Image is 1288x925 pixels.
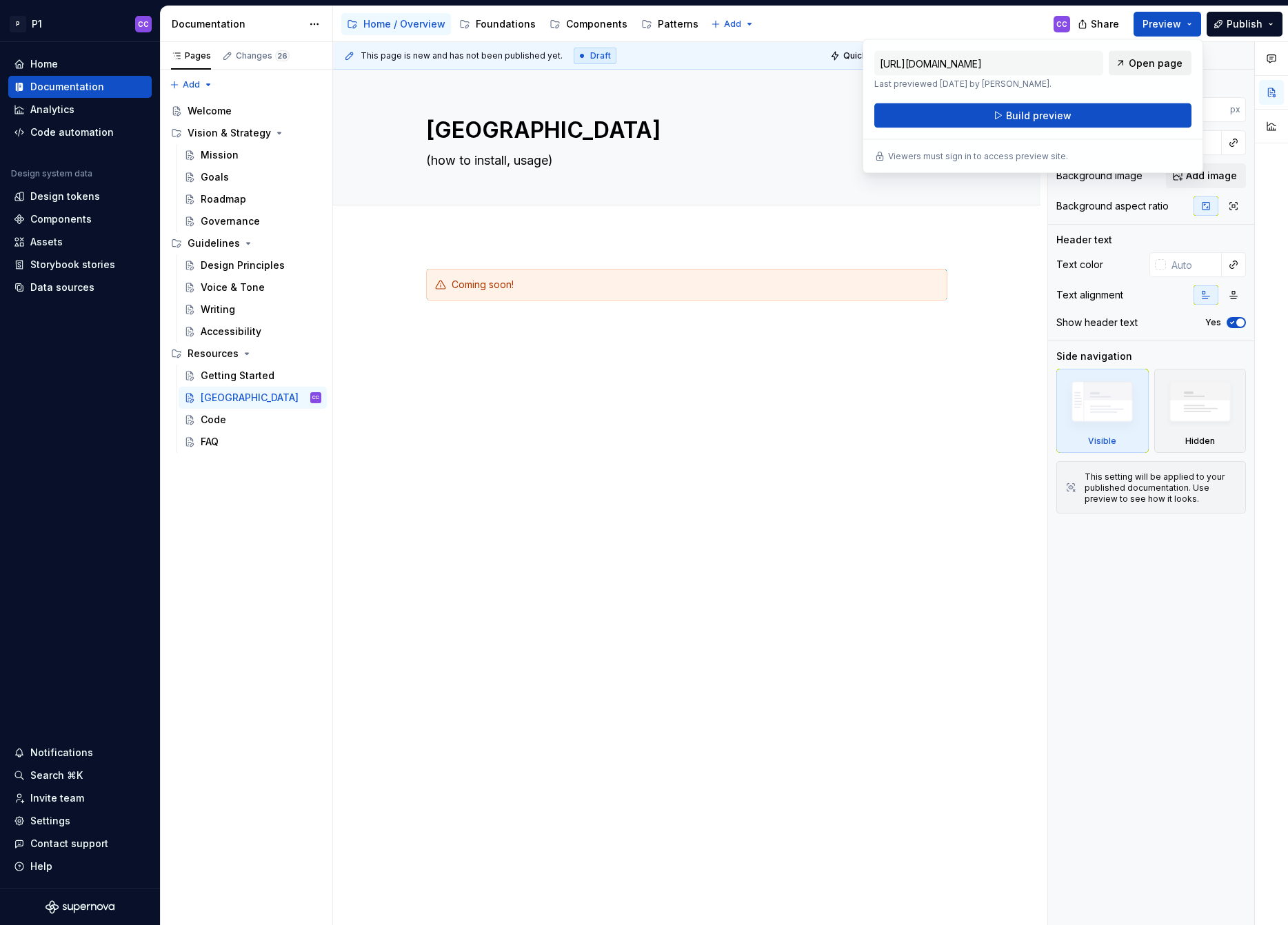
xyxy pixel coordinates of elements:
[30,212,92,226] div: Components
[1109,51,1191,76] a: Open page
[1154,369,1247,453] div: Hidden
[30,769,83,782] div: Search ⌘K
[8,276,152,298] a: Data sources
[341,10,704,38] div: Page tree
[1088,436,1116,447] div: Visible
[179,321,327,343] a: Accessibility
[10,16,26,32] div: P
[1186,169,1237,183] span: Add image
[874,79,1103,90] p: Last previewed [DATE] by [PERSON_NAME].
[138,19,149,30] div: CC
[454,13,541,35] a: Foundations
[179,276,327,298] a: Voice & Tone
[46,900,114,914] svg: Supernova Logo
[32,17,42,31] div: P1
[1091,17,1119,31] span: Share
[1143,17,1181,31] span: Preview
[1056,169,1143,183] div: Background image
[361,50,563,61] span: This page is new and has not been published yet.
[8,53,152,75] a: Home
[11,168,92,179] div: Design system data
[1056,258,1103,272] div: Text color
[201,391,299,405] div: [GEOGRAPHIC_DATA]
[165,122,327,144] div: Vision & Strategy
[1071,12,1128,37] button: Share
[201,170,229,184] div: Goals
[30,235,63,249] div: Assets
[188,236,240,250] div: Guidelines
[165,232,327,254] div: Guidelines
[179,365,327,387] a: Getting Started
[8,810,152,832] a: Settings
[201,192,246,206] div: Roadmap
[452,278,938,292] div: Coming soon!
[8,185,152,207] a: Design tokens
[1166,163,1246,188] button: Add image
[179,431,327,453] a: FAQ
[30,80,104,94] div: Documentation
[201,413,226,427] div: Code
[8,76,152,98] a: Documentation
[30,103,74,116] div: Analytics
[30,57,58,71] div: Home
[1056,288,1123,302] div: Text alignment
[30,746,93,760] div: Notifications
[188,104,232,118] div: Welcome
[1227,17,1262,31] span: Publish
[30,125,114,139] div: Code automation
[179,210,327,232] a: Governance
[201,325,261,338] div: Accessibility
[8,121,152,143] a: Code automation
[165,343,327,365] div: Resources
[8,833,152,855] button: Contact support
[312,391,319,405] div: CC
[1205,317,1221,328] label: Yes
[636,13,704,35] a: Patterns
[172,17,302,31] div: Documentation
[1085,471,1237,505] div: This setting will be applied to your published documentation. Use preview to see how it looks.
[724,19,741,30] span: Add
[363,17,445,31] div: Home / Overview
[1177,97,1230,122] input: Auto
[165,75,217,94] button: Add
[8,855,152,877] button: Help
[566,17,627,31] div: Components
[179,166,327,188] a: Goals
[1056,369,1149,453] div: Visible
[707,14,758,34] button: Add
[1166,252,1222,277] input: Auto
[171,50,211,61] div: Pages
[1056,233,1112,247] div: Header text
[476,17,536,31] div: Foundations
[8,764,152,786] button: Search ⌘K
[1134,12,1201,37] button: Preview
[275,50,290,61] span: 26
[30,190,100,203] div: Design tokens
[1056,316,1138,329] div: Show header text
[179,387,327,409] a: [GEOGRAPHIC_DATA]CC
[1185,436,1215,447] div: Hidden
[201,303,235,316] div: Writing
[8,231,152,253] a: Assets
[590,50,611,61] span: Draft
[423,150,945,172] textarea: (how to install, usage)
[201,148,239,162] div: Mission
[30,258,115,272] div: Storybook stories
[1129,57,1183,70] span: Open page
[30,837,108,851] div: Contact support
[188,126,271,140] div: Vision & Strategy
[165,100,327,122] a: Welcome
[201,435,219,449] div: FAQ
[341,13,451,35] a: Home / Overview
[179,254,327,276] a: Design Principles
[1056,19,1067,30] div: CC
[8,742,152,764] button: Notifications
[30,281,94,294] div: Data sources
[874,103,1191,128] button: Build preview
[843,50,903,61] span: Quick preview
[179,409,327,431] a: Code
[30,814,70,828] div: Settings
[423,114,945,147] textarea: [GEOGRAPHIC_DATA]
[826,46,909,65] button: Quick preview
